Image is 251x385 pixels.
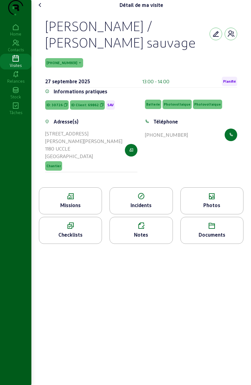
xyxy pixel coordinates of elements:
[39,231,102,239] div: Checklists
[107,103,114,107] span: SAV
[145,131,188,139] div: [PHONE_NUMBER]
[46,164,61,168] span: Chantier
[45,18,210,50] div: [PERSON_NAME] / [PERSON_NAME] sauvage
[46,103,63,107] span: ID: 30726
[46,61,77,65] span: [PHONE_NUMBER]
[54,88,107,95] div: Informations pratiques
[39,201,102,209] div: Missions
[54,118,78,125] div: Adresse(s)
[110,231,172,239] div: Notes
[181,231,243,239] div: Documents
[223,79,236,84] span: Planifié
[194,102,221,107] span: Photovoltaique
[45,78,90,85] div: 27 septembre 2025
[110,201,172,209] div: Incidents
[71,103,99,107] span: ID Client: 69862
[45,152,125,160] div: [GEOGRAPHIC_DATA]
[181,201,243,209] div: Photos
[120,1,163,9] div: Détail de ma visite
[45,145,125,152] div: 1180 UCCLE
[164,102,190,107] span: Photovoltaique
[45,130,125,145] div: [STREET_ADDRESS][PERSON_NAME][PERSON_NAME]
[153,118,178,125] div: Téléphone
[146,102,160,107] span: Batterie
[142,78,169,85] div: 13:00 - 14:00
